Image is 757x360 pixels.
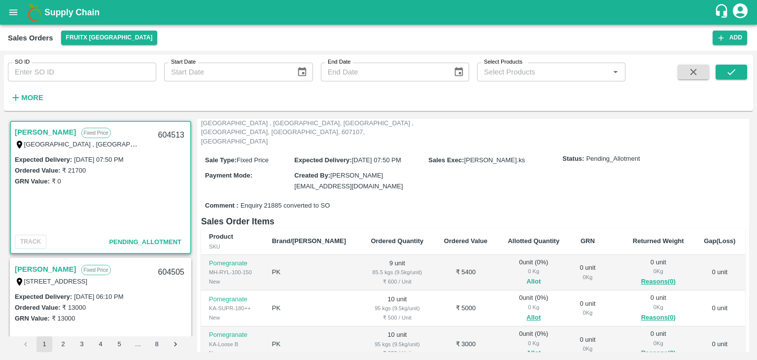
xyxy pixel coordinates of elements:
button: Reasons(0) [630,276,687,288]
label: Ordered Value: [15,304,60,311]
label: Sale Type : [205,156,237,164]
a: Supply Chain [44,5,714,19]
label: GRN Value: [15,178,50,185]
label: Comment : [205,201,239,211]
div: New [209,277,256,286]
input: End Date [321,63,446,81]
div: … [130,340,146,349]
div: KA-SUPR-180++ [209,304,256,313]
label: Created By : [294,172,330,179]
button: Allot [526,276,541,288]
label: [GEOGRAPHIC_DATA] , [GEOGRAPHIC_DATA], [GEOGRAPHIC_DATA] , [GEOGRAPHIC_DATA], [GEOGRAPHIC_DATA], ... [24,140,471,148]
p: Pomegranate [209,330,256,340]
td: ₹ 5000 [434,290,497,326]
label: ₹ 0 [52,178,61,185]
b: Ordered Value [444,237,487,245]
p: [GEOGRAPHIC_DATA] , [GEOGRAPHIC_DATA], [GEOGRAPHIC_DATA] , [GEOGRAPHIC_DATA], [GEOGRAPHIC_DATA], ... [201,119,423,146]
div: 0 unit [630,258,687,288]
div: 604513 [152,124,190,147]
button: Choose date [449,63,468,81]
div: account of current user [731,2,749,23]
td: PK [264,290,361,326]
td: 0 unit [694,290,745,326]
label: ₹ 13000 [52,315,75,322]
div: 0 Kg [505,267,562,276]
div: 0 unit [578,299,597,318]
label: Start Date [171,58,196,66]
td: 10 unit [360,290,434,326]
div: 0 Kg [630,339,687,348]
label: Sales Exec : [428,156,464,164]
div: 95 kgs (9.5kg/unit) [368,340,426,349]
div: SKU [209,242,256,251]
div: ₹ 600 / Unit [368,277,426,286]
div: 0 Kg [505,303,562,312]
label: ₹ 21700 [62,167,86,174]
a: [PERSON_NAME] [15,126,76,139]
button: open drawer [2,1,25,24]
button: Go to page 4 [93,336,108,352]
p: Fixed Price [81,128,111,138]
div: 0 Kg [578,308,597,317]
button: Add [713,31,747,45]
div: New [209,349,256,358]
b: Supply Chain [44,7,100,17]
b: Brand/[PERSON_NAME] [272,237,346,245]
div: 604505 [152,261,190,284]
p: Pomegranate [209,259,256,268]
div: 95 kgs (9.5kg/unit) [368,304,426,313]
button: More [8,89,46,106]
div: 0 unit ( 0 %) [505,258,562,288]
button: Go to page 8 [149,336,165,352]
button: Select DC [61,31,158,45]
button: Allot [526,312,541,324]
td: ₹ 5400 [434,255,497,291]
label: Status: [562,154,584,164]
span: Fixed Price [237,156,269,164]
b: GRN [581,237,595,245]
button: page 1 [36,336,52,352]
label: Payment Mode : [205,172,252,179]
p: Pomegranate [209,295,256,304]
button: Go to page 3 [74,336,90,352]
td: PK [264,255,361,291]
div: 0 Kg [578,273,597,282]
label: Expected Delivery : [15,293,72,300]
button: Allot [526,348,541,359]
label: End Date [328,58,350,66]
div: 0 unit ( 0 %) [505,329,562,359]
span: [PERSON_NAME].ks [464,156,525,164]
div: 0 Kg [505,339,562,348]
td: 0 unit [694,255,745,291]
div: 0 Kg [578,344,597,353]
div: 0 unit ( 0 %) [505,293,562,323]
label: SO ID [15,58,30,66]
img: logo [25,2,44,22]
div: 0 unit [578,263,597,282]
label: [STREET_ADDRESS] [24,278,88,285]
button: Go to page 5 [111,336,127,352]
b: Returned Weight [633,237,684,245]
div: New [209,313,256,322]
label: [DATE] 06:10 PM [74,293,123,300]
div: customer-support [714,3,731,21]
label: Expected Delivery : [294,156,351,164]
div: 0 unit [630,293,687,323]
div: MH-RYL-100-150 [209,268,256,277]
button: Open [609,66,622,78]
span: Pending_Allotment [109,238,181,246]
button: Go to next page [168,336,183,352]
span: [DATE] 07:50 PM [352,156,401,164]
div: 85.5 kgs (9.5kg/unit) [368,268,426,277]
button: Reasons(0) [630,312,687,324]
label: Expected Delivery : [15,156,72,163]
nav: pagination navigation [16,336,185,352]
div: 0 Kg [630,303,687,312]
label: GRN Value: [15,315,50,322]
div: 0 unit [630,329,687,359]
div: KA-Loose B [209,340,256,349]
div: 0 unit [578,335,597,354]
input: Start Date [164,63,289,81]
b: Gap(Loss) [704,237,735,245]
div: ₹ 500 / Unit [368,313,426,322]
